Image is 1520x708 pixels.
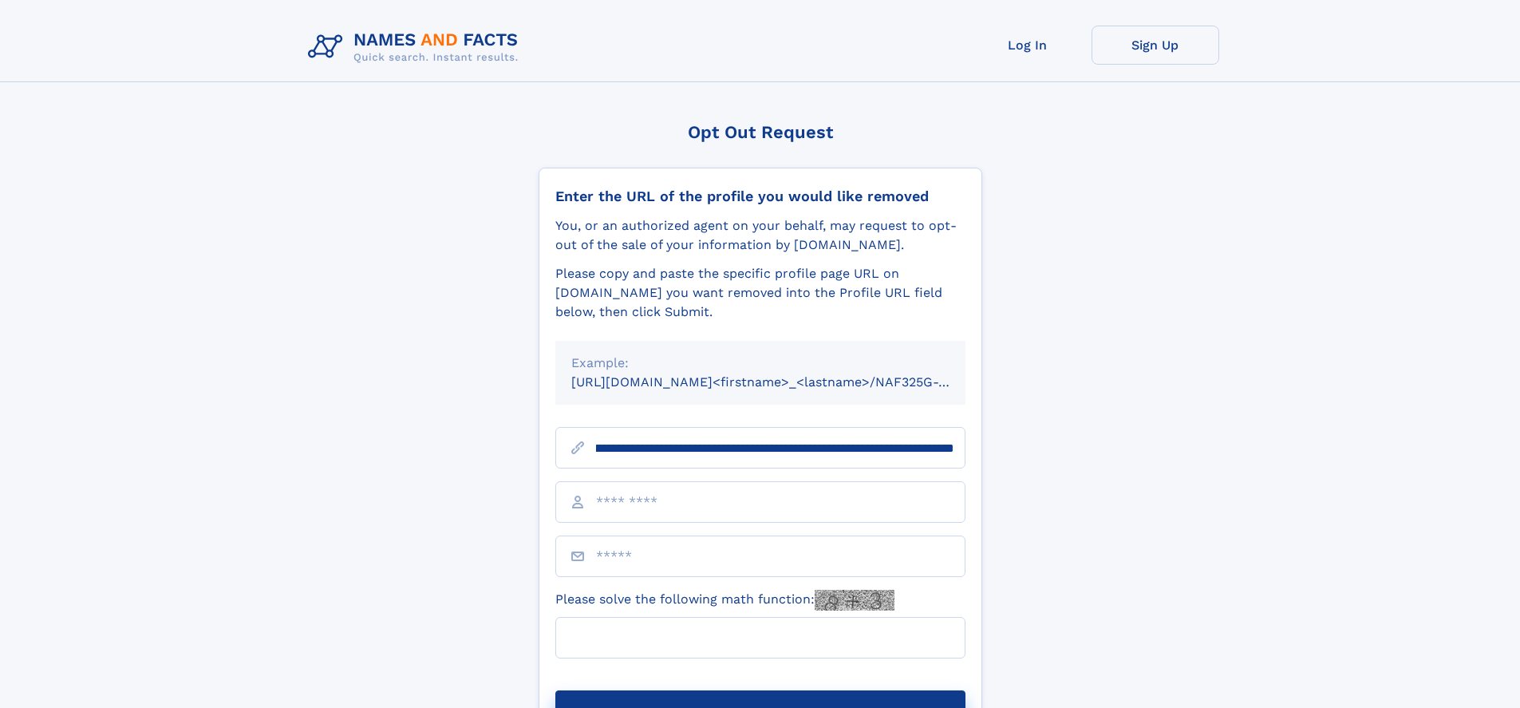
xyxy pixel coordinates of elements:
[555,590,894,611] label: Please solve the following math function:
[571,374,996,390] small: [URL][DOMAIN_NAME]<firstname>_<lastname>/NAF325G-xxxxxxxx
[571,354,950,373] div: Example:
[302,26,531,69] img: Logo Names and Facts
[964,26,1092,65] a: Log In
[1092,26,1219,65] a: Sign Up
[555,216,965,255] div: You, or an authorized agent on your behalf, may request to opt-out of the sale of your informatio...
[539,122,982,142] div: Opt Out Request
[555,188,965,205] div: Enter the URL of the profile you would like removed
[555,264,965,322] div: Please copy and paste the specific profile page URL on [DOMAIN_NAME] you want removed into the Pr...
